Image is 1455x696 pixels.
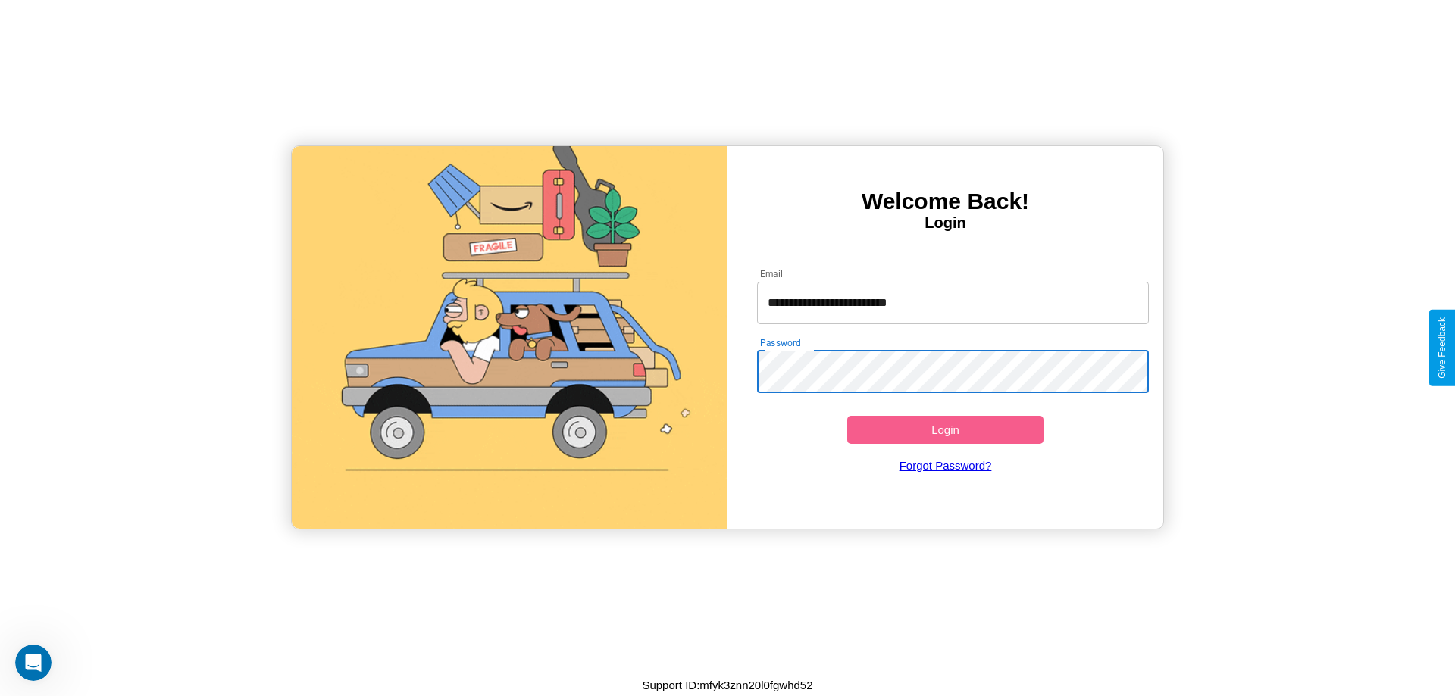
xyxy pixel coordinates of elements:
h4: Login [727,214,1163,232]
button: Login [847,416,1044,444]
iframe: Intercom live chat [15,645,52,681]
p: Support ID: mfyk3znn20l0fgwhd52 [642,675,812,695]
label: Email [760,267,784,280]
img: gif [292,146,727,529]
div: Give Feedback [1437,317,1447,379]
h3: Welcome Back! [727,189,1163,214]
label: Password [760,336,800,349]
a: Forgot Password? [749,444,1142,487]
